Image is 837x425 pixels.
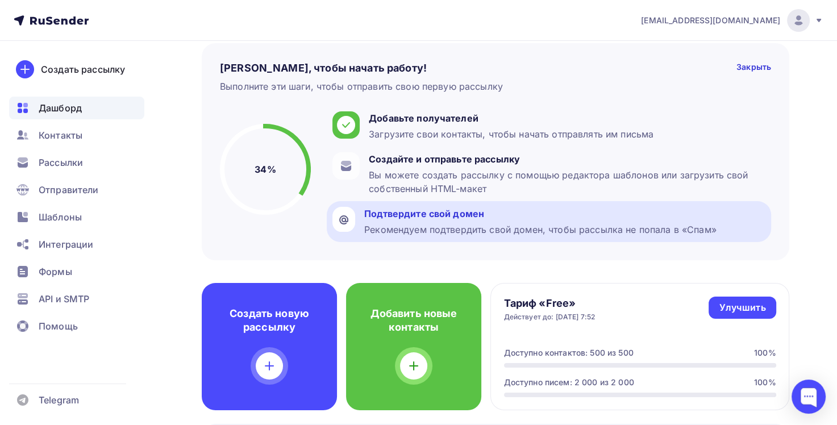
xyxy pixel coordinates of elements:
[719,301,765,314] div: Улучшить
[504,347,634,359] div: Доступно контактов: 500 из 500
[9,178,144,201] a: Отправители
[9,124,144,147] a: Контакты
[369,127,653,141] div: Загрузите свои контакты, чтобы начать отправлять им письма
[39,210,82,224] span: Шаблоны
[220,307,319,334] h4: Создать новую рассылку
[504,377,634,388] div: Доступно писем: 2 000 из 2 000
[9,206,144,228] a: Шаблоны
[369,168,765,195] div: Вы можете создать рассылку с помощью редактора шаблонов или загрузить свой собственный HTML-макет
[9,151,144,174] a: Рассылки
[39,238,93,251] span: Интеграции
[9,97,144,119] a: Дашборд
[39,128,82,142] span: Контакты
[39,265,72,278] span: Формы
[220,61,427,75] h4: [PERSON_NAME], чтобы начать работу!
[364,207,717,220] div: Подтвердите свой домен
[41,63,125,76] div: Создать рассылку
[754,377,776,388] div: 100%
[39,101,82,115] span: Дашборд
[369,111,653,125] div: Добавьте получателей
[220,80,503,93] div: Выполните эти шаги, чтобы отправить свою первую рассылку
[504,312,596,322] div: Действует до: [DATE] 7:52
[504,297,596,310] h4: Тариф «Free»
[255,163,276,176] h5: 34%
[9,260,144,283] a: Формы
[39,393,79,407] span: Telegram
[641,15,780,26] span: [EMAIL_ADDRESS][DOMAIN_NAME]
[641,9,823,32] a: [EMAIL_ADDRESS][DOMAIN_NAME]
[39,183,99,197] span: Отправители
[754,347,776,359] div: 100%
[364,223,717,236] div: Рекомендуем подтвердить свой домен, чтобы рассылка не попала в «Спам»
[736,61,771,75] div: Закрыть
[364,307,463,334] h4: Добавить новые контакты
[39,156,83,169] span: Рассылки
[369,152,765,166] div: Создайте и отправьте рассылку
[39,292,89,306] span: API и SMTP
[39,319,78,333] span: Помощь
